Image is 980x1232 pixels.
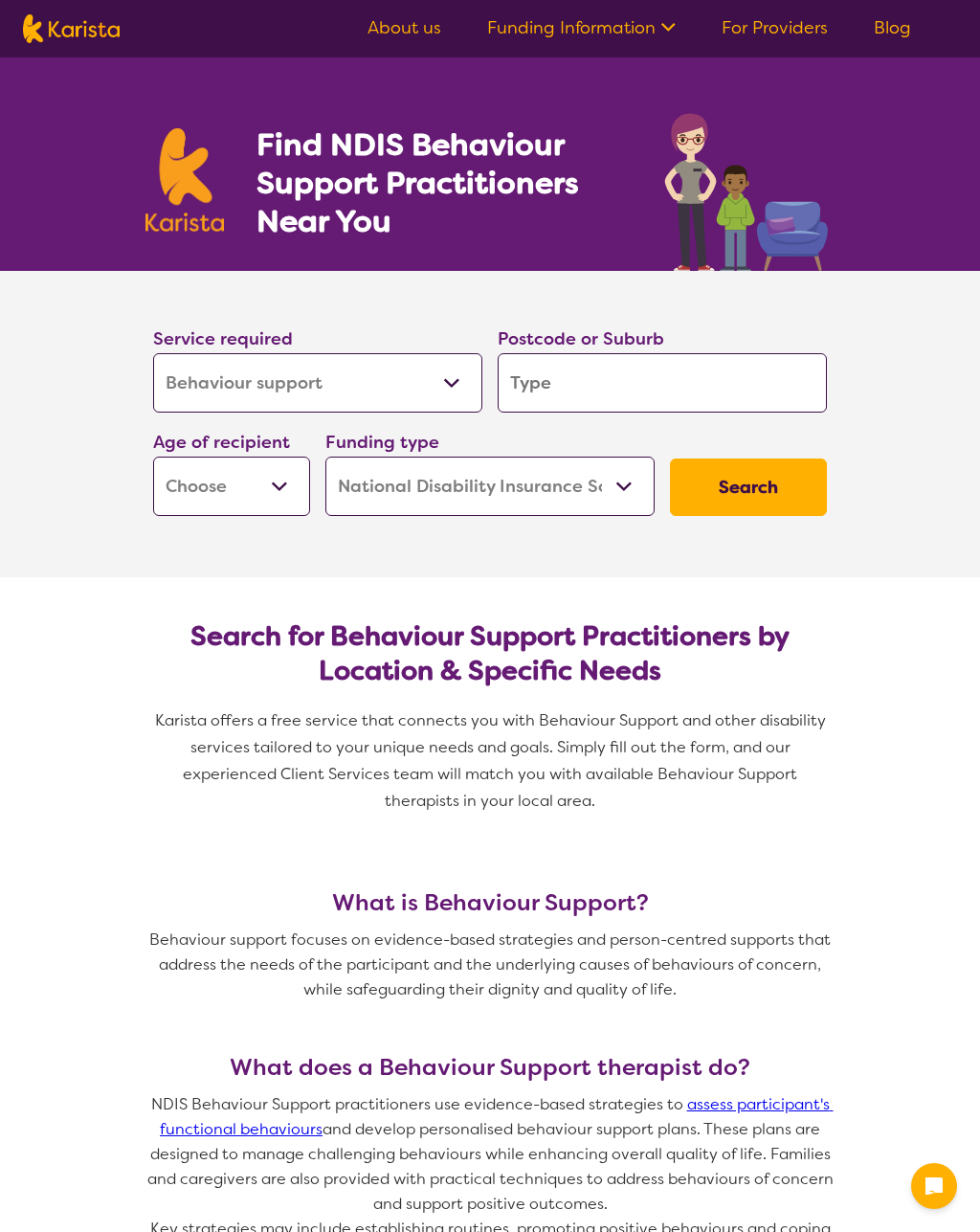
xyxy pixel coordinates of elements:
[325,431,439,454] label: Funding type
[168,619,812,688] h2: Search for Behaviour Support Practitioners by Location & Specific Needs
[367,16,441,39] a: About us
[256,125,627,240] h1: Find NDIS Behaviour Support Practitioners Near You
[874,16,911,39] a: Blog
[498,353,827,413] input: Type
[145,1092,835,1217] p: NDIS Behaviour Support practitioners use evidence-based strategies to and develop personalised be...
[145,1054,835,1081] h3: What does a Behaviour Support therapist do?
[145,707,835,815] p: Karista offers a free service that connects you with Behaviour Support and other disability servi...
[670,459,827,516] button: Search
[722,16,828,39] a: For Providers
[145,928,835,1002] p: Behaviour support focuses on evidence-based strategies and person-centred supports that address t...
[153,431,290,454] label: Age of recipient
[498,327,664,350] label: Postcode or Suburb
[145,889,835,916] h3: What is Behaviour Support?
[23,14,120,43] img: Karista logo
[487,16,676,39] a: Funding Information
[153,327,293,350] label: Service required
[145,128,224,232] img: Karista logo
[659,103,835,271] img: behaviour-support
